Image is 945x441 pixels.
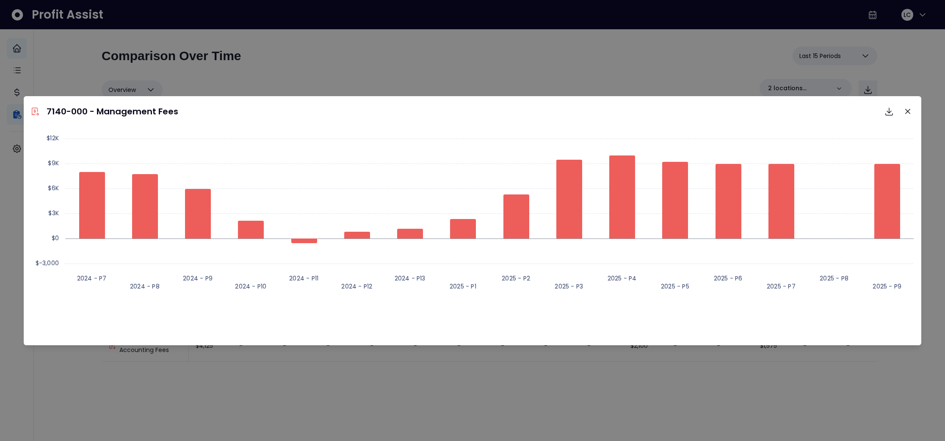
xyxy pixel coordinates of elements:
text: 2025 - P3 [555,282,583,291]
text: $9K [48,159,59,167]
button: Close [901,105,915,118]
button: Download options [881,103,898,120]
text: 2024 - P11 [289,274,318,283]
text: 2025 - P7 [767,282,796,291]
text: $12K [47,134,59,142]
text: $3K [48,209,59,217]
text: $6K [48,184,59,192]
p: 7140-000 - Management Fees [47,105,178,118]
text: 2025 - P5 [661,282,689,291]
text: 2024 - P13 [394,274,425,283]
text: 2024 - P12 [341,282,372,291]
text: 2024 - P9 [183,274,213,283]
text: 2025 - P2 [502,274,530,283]
text: 2025 - P9 [873,282,901,291]
text: 2024 - P7 [77,274,107,283]
text: $0 [51,234,58,242]
text: 2024 - P8 [130,282,160,291]
text: 2025 - P4 [608,274,637,283]
text: 2025 - P6 [714,274,743,283]
text: $-3,000 [35,259,58,267]
text: 2024 - P10 [235,282,266,291]
text: 2025 - P1 [450,282,476,291]
text: 2025 - P8 [820,274,848,283]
